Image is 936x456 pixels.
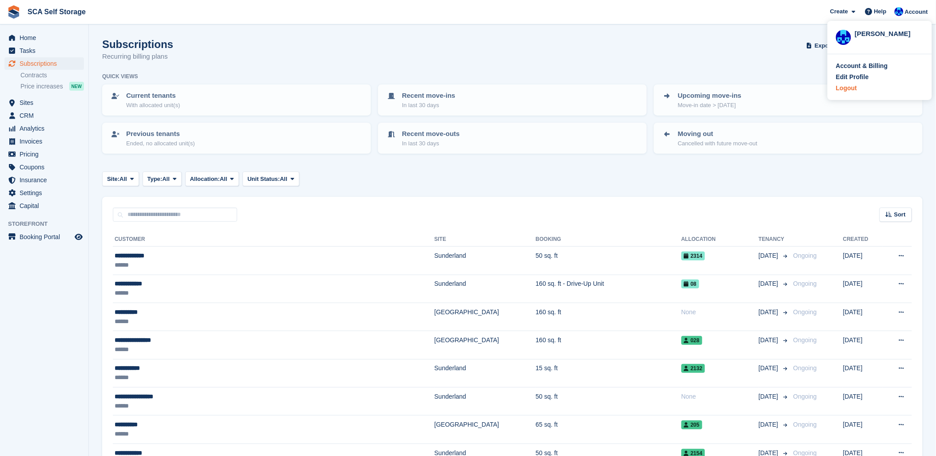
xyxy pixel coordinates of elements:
img: stora-icon-8386f47178a22dfd0bd8f6a31ec36ba5ce8667c1dd55bd0f319d3a0aa187defe.svg [7,5,20,19]
span: All [280,175,287,184]
span: Insurance [20,174,73,186]
span: All [119,175,127,184]
a: menu [4,187,84,199]
span: Allocation: [190,175,220,184]
button: Allocation: All [185,172,239,186]
p: Recent move-outs [402,129,460,139]
h1: Subscriptions [102,38,173,50]
td: 50 sq. ft [536,388,681,416]
p: In last 30 days [402,101,455,110]
a: menu [4,200,84,212]
span: Subscriptions [20,57,73,70]
span: All [220,175,227,184]
span: Ongoing [793,308,817,316]
span: Export [815,41,833,50]
a: menu [4,109,84,122]
span: [DATE] [759,279,780,288]
img: Kelly Neesham [836,30,851,45]
span: Pricing [20,148,73,160]
span: Booking Portal [20,231,73,243]
span: Sort [894,210,906,219]
div: NEW [69,82,84,91]
td: [GEOGRAPHIC_DATA] [434,331,536,359]
span: Ongoing [793,421,817,428]
a: Preview store [73,232,84,242]
a: Price increases NEW [20,81,84,91]
span: 08 [681,280,699,288]
button: Unit Status: All [243,172,299,186]
a: Current tenants With allocated unit(s) [103,85,370,115]
td: [DATE] [843,359,883,387]
span: Ongoing [793,393,817,400]
td: 160 sq. ft [536,303,681,331]
span: [DATE] [759,308,780,317]
img: Kelly Neesham [895,7,904,16]
td: [DATE] [843,416,883,444]
a: Recent move-outs In last 30 days [379,124,646,153]
td: Sunderland [434,359,536,387]
th: Tenancy [759,232,790,247]
td: Sunderland [434,275,536,303]
button: Type: All [143,172,182,186]
th: Site [434,232,536,247]
span: All [162,175,170,184]
button: Site: All [102,172,139,186]
a: menu [4,135,84,148]
a: SCA Self Storage [24,4,89,19]
td: [DATE] [843,388,883,416]
a: menu [4,122,84,135]
a: Contracts [20,71,84,80]
a: Previous tenants Ended, no allocated unit(s) [103,124,370,153]
span: [DATE] [759,392,780,401]
p: Ended, no allocated unit(s) [126,139,195,148]
h6: Quick views [102,72,138,80]
div: None [681,392,759,401]
span: Price increases [20,82,63,91]
span: Create [830,7,848,16]
span: [DATE] [759,364,780,373]
div: None [681,308,759,317]
div: Edit Profile [836,72,869,82]
td: [DATE] [843,331,883,359]
a: Account & Billing [836,61,924,71]
p: Recurring billing plans [102,52,173,62]
span: Sites [20,96,73,109]
th: Allocation [681,232,759,247]
span: Storefront [8,220,88,228]
a: menu [4,148,84,160]
a: menu [4,161,84,173]
p: Current tenants [126,91,180,101]
td: [DATE] [843,247,883,275]
p: Previous tenants [126,129,195,139]
a: menu [4,44,84,57]
p: With allocated unit(s) [126,101,180,110]
span: Help [874,7,887,16]
span: Ongoing [793,336,817,344]
span: Invoices [20,135,73,148]
a: menu [4,96,84,109]
span: Settings [20,187,73,199]
a: Logout [836,84,924,93]
div: Logout [836,84,857,93]
span: [DATE] [759,420,780,429]
th: Booking [536,232,681,247]
span: Site: [107,175,119,184]
td: 160 sq. ft - Drive-Up Unit [536,275,681,303]
a: Edit Profile [836,72,924,82]
p: Moving out [678,129,757,139]
span: Type: [147,175,163,184]
span: Unit Status: [247,175,280,184]
td: Sunderland [434,388,536,416]
a: menu [4,174,84,186]
span: Ongoing [793,364,817,372]
td: [GEOGRAPHIC_DATA] [434,303,536,331]
span: 205 [681,420,702,429]
span: Ongoing [793,252,817,259]
a: Upcoming move-ins Move-in date > [DATE] [655,85,922,115]
span: Capital [20,200,73,212]
span: Tasks [20,44,73,57]
span: 2314 [681,252,705,260]
a: menu [4,57,84,70]
td: 65 sq. ft [536,416,681,444]
span: Analytics [20,122,73,135]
